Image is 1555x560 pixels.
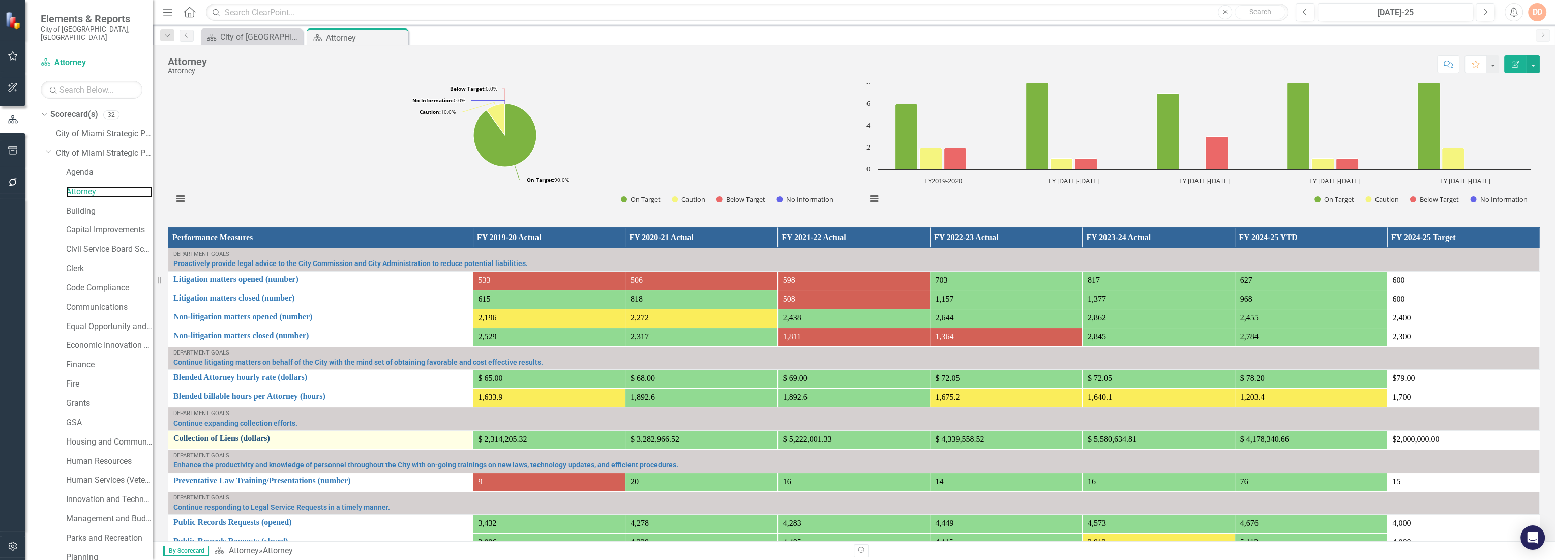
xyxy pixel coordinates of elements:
a: Continue litigating matters on behalf of the City with the mind set of obtaining favorable and co... [173,359,1534,366]
text: 0.0% [412,97,465,104]
span: By Scorecard [163,546,209,556]
svg: Interactive chart [861,62,1536,215]
span: 4,449 [935,519,953,527]
span: 4,000 [1392,519,1411,527]
a: Agenda [66,167,153,179]
span: 1,203.4 [1240,393,1265,401]
text: 6 [866,99,870,108]
td: Double-Click to Edit [1387,271,1540,290]
a: Collection of Liens (dollars) [173,434,467,443]
td: Double-Click to Edit Right Click for Context Menu [168,449,1540,473]
a: Communications [66,302,153,313]
path: FY 2021-2022, 7. On Target. [1157,94,1179,170]
span: 3,432 [478,519,496,527]
button: Show On Target [1314,195,1354,204]
span: 2,196 [478,313,496,322]
span: 4,283 [783,519,801,527]
span: 703 [935,276,947,284]
a: Enhance the productivity and knowledge of personnel throughout the City with on-going trainings o... [173,461,1534,469]
button: Search [1235,5,1285,19]
div: Attorney [168,56,207,67]
a: Scorecard(s) [50,109,98,121]
span: 4,000 [1392,538,1411,546]
span: 2,400 [1392,313,1411,322]
div: Open Intercom Messenger [1520,525,1545,550]
a: Proactively provide legal advice to the City Commission and City Administration to reduce potenti... [173,260,1534,268]
div: Attorney [326,32,406,44]
text: No Information [1480,195,1527,204]
g: Below Target, bar series 3 of 4 with 5 bars. [944,137,1488,170]
span: $ 3,282,966.52 [631,435,679,444]
div: Monthly Performance. Highcharts interactive chart. [168,62,846,215]
text: 2 [866,142,870,152]
a: GSA [66,417,153,429]
text: 90.0% [527,176,569,183]
span: 598 [783,276,795,284]
span: 2,784 [1240,332,1259,341]
span: $2,000,000.00 [1392,435,1439,444]
a: Housing and Community Development [66,436,153,448]
text: 0 [866,164,870,173]
span: 4,485 [783,538,801,546]
g: Caution, bar series 2 of 4 with 5 bars. [920,148,1464,170]
path: FY 2020-2021, 1. Below Target. [1075,159,1097,170]
span: Elements & Reports [41,13,142,25]
span: 2,845 [1088,332,1106,341]
button: Show On Target [621,195,661,204]
a: Public Records Requests (opened) [173,518,467,527]
a: Continue responding to Legal Service Requests in a timely manner. [173,504,1534,511]
a: Capital Improvements [66,224,153,236]
path: FY2019-2020, 2. Caution. [920,148,942,170]
span: $ 4,339,558.52 [935,435,984,444]
span: $ 69.00 [783,374,808,382]
a: Clerk [66,263,153,275]
text: On Target [631,195,661,204]
span: $79.00 [1392,374,1415,382]
div: Department Goals [173,410,1534,417]
button: View chart menu, Year over Year Performance [867,192,881,206]
span: Search [1249,8,1271,16]
td: Double-Click to Edit [1387,309,1540,328]
text: Below Target [726,195,765,204]
span: $ 5,222,001.33 [783,435,832,444]
path: FY 2022-2023, 1. Below Target. [1336,159,1359,170]
tspan: On Target: [527,176,554,183]
a: City of [GEOGRAPHIC_DATA] [203,31,300,43]
img: ClearPoint Strategy [5,12,23,30]
a: Attorney [66,186,153,198]
a: Human Resources [66,456,153,467]
span: 615 [478,294,490,303]
path: FY2019-2020, 2. Below Target. [944,148,967,170]
span: 76 [1240,477,1248,486]
tspan: No Information: [412,97,454,104]
span: 1,377 [1088,294,1106,303]
path: FY 2023-2024, 8. On Target. [1418,83,1440,170]
td: Double-Click to Edit [1387,473,1540,491]
span: 1,892.6 [631,393,655,401]
span: 4,676 [1240,519,1259,527]
text: FY2019-2020 [924,176,962,185]
button: View chart menu, Monthly Performance [173,192,188,206]
button: Show Below Target [1410,195,1459,204]
a: Non-litigation matters closed (number) [173,331,467,340]
span: 16 [783,477,791,486]
a: Equal Opportunity and Diversity Programs [66,321,153,333]
a: Preventative Law Training/Presentations (number) [173,476,467,485]
path: FY 2020-2021, 1. Caution. [1051,159,1073,170]
a: Finance [66,359,153,371]
a: Fire [66,378,153,390]
a: Litigation matters closed (number) [173,293,467,303]
span: 600 [1392,276,1404,284]
button: [DATE]-25 [1318,3,1473,21]
span: 2,529 [478,332,496,341]
a: Economic Innovation and Development [66,340,153,351]
span: $ 2,314,205.32 [478,435,527,444]
div: Attorney [168,67,207,75]
span: 1,157 [935,294,953,303]
a: Parks and Recreation [66,533,153,544]
span: 2,300 [1392,332,1411,341]
span: $ 78.20 [1240,374,1265,382]
td: Double-Click to Edit Right Click for Context Menu [168,346,1540,370]
span: 15 [1392,477,1400,486]
span: 1,633.9 [478,393,502,401]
